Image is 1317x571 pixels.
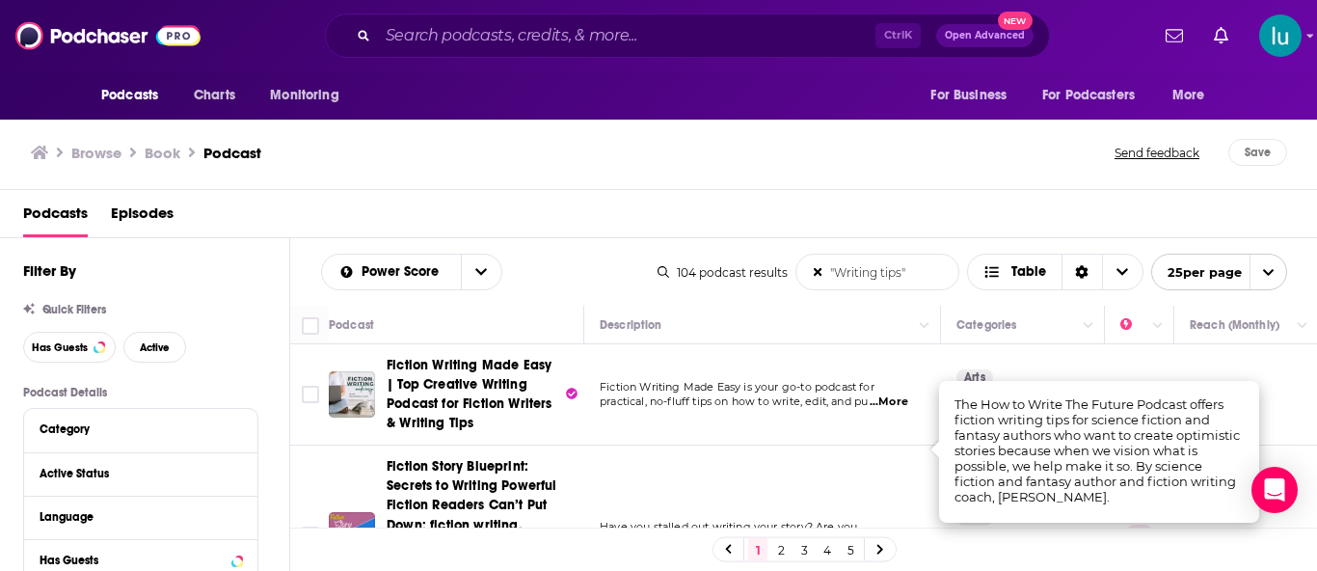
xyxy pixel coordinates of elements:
button: Active Status [40,461,242,485]
button: Language [40,504,242,529]
a: Browse [71,144,121,162]
button: Column Actions [1291,314,1314,338]
span: More [1172,82,1205,109]
span: Have you stalled out writing your story? Are you [600,520,857,533]
button: Column Actions [913,314,936,338]
button: open menu [322,265,461,279]
button: open menu [461,255,501,289]
span: Toggle select row [302,527,319,544]
button: Column Actions [1077,314,1100,338]
span: For Podcasters [1042,82,1135,109]
a: 4 [818,538,837,561]
button: open menu [1159,77,1229,114]
button: Active [123,332,186,363]
a: 1 [748,538,767,561]
button: Has Guests [23,332,116,363]
span: 25 per page [1152,258,1242,287]
button: Open AdvancedNew [936,24,1034,47]
a: 5 [841,538,860,561]
span: New [998,12,1033,30]
button: open menu [88,77,183,114]
div: Active Status [40,467,229,480]
a: Show notifications dropdown [1158,19,1191,52]
span: Toggle select row [302,386,319,403]
button: Column Actions [1146,314,1169,338]
span: Active [140,342,170,353]
span: Has Guests [32,342,88,353]
p: Podcast Details [23,386,258,399]
input: Search podcasts, credits, & more... [378,20,875,51]
button: open menu [256,77,363,114]
h2: Choose List sort [321,254,502,290]
p: 52 [1125,525,1154,544]
div: Reach (Monthly) [1190,313,1279,337]
span: Ctrl K [875,23,921,48]
span: Podcasts [101,82,158,109]
div: Language [40,510,229,524]
div: Description [600,313,661,337]
button: open menu [917,77,1031,114]
span: The How to Write The Future Podcast offers fiction writing tips for science fiction and fantasy a... [954,396,1240,504]
div: Sort Direction [1062,255,1102,289]
span: practical, no-fluff tips on how to write, edit, and pu [600,394,868,408]
span: For Business [930,82,1007,109]
a: Episodes [111,198,174,237]
img: Fiction Writing Made Easy | Top Creative Writing Podcast for Fiction Writers & Writing Tips [329,371,375,418]
div: Open Intercom Messenger [1251,467,1298,513]
button: Save [1228,139,1287,166]
h1: Book [145,144,180,162]
h3: Podcast [203,144,261,162]
button: Show profile menu [1259,14,1302,57]
span: ...More [870,394,908,410]
p: 5.9k-8.7k [1190,527,1244,543]
span: Fiction Writing Made Easy is your go-to podcast for [600,380,874,394]
a: Fiction Writing Made Easy | Top Creative Writing Podcast for Fiction Writers & Writing Tips [387,356,578,433]
div: 104 podcast results [658,265,788,280]
a: Arts [956,369,993,385]
span: Monitoring [270,82,338,109]
a: 3 [794,538,814,561]
button: open menu [1030,77,1163,114]
img: Fiction Story Blueprint: Secrets to Writing Powerful Fiction Readers Can’t Put Down; fiction writ... [329,512,375,558]
div: Has Guests [40,554,226,567]
img: User Profile [1259,14,1302,57]
span: Logged in as lusodano [1259,14,1302,57]
span: Open Advanced [945,31,1025,41]
button: open menu [1151,254,1287,290]
div: Search podcasts, credits, & more... [325,14,1050,58]
h2: Filter By [23,261,76,280]
a: Show notifications dropdown [1206,19,1236,52]
img: Podchaser - Follow, Share and Rate Podcasts [15,17,201,54]
span: Power Score [362,265,445,279]
a: Podcasts [23,198,88,237]
button: Choose View [967,254,1143,290]
span: Fiction Writing Made Easy | Top Creative Writing Podcast for Fiction Writers & Writing Tips [387,357,552,431]
a: Charts [181,77,247,114]
span: Table [1011,265,1046,279]
div: Podcast [329,313,374,337]
span: Charts [194,82,235,109]
div: Category [40,422,229,436]
span: Quick Filters [42,303,106,316]
button: Send feedback [1109,139,1205,166]
a: 2 [771,538,791,561]
div: Categories [956,313,1016,337]
div: Power Score [1120,313,1147,337]
button: Category [40,417,242,441]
